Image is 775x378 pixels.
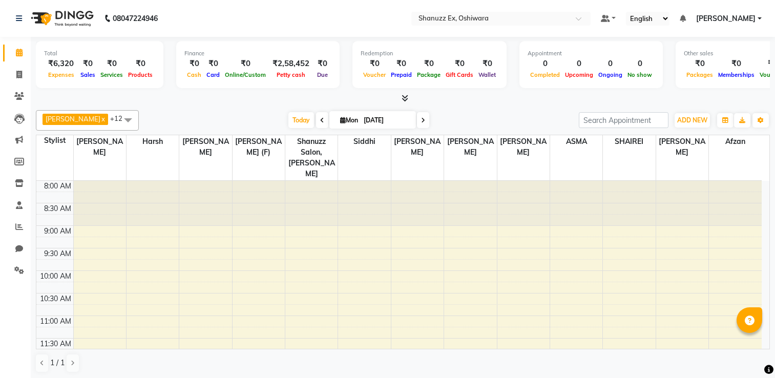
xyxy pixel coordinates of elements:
[38,293,73,304] div: 10:30 AM
[38,339,73,349] div: 11:30 AM
[476,58,498,70] div: ₹0
[528,49,655,58] div: Appointment
[26,4,96,33] img: logo
[361,58,388,70] div: ₹0
[391,135,444,159] span: [PERSON_NAME]
[42,248,73,259] div: 9:30 AM
[361,71,388,78] span: Voucher
[497,135,550,159] span: [PERSON_NAME]
[656,135,708,159] span: [PERSON_NAME]
[98,58,125,70] div: ₹0
[313,58,331,70] div: ₹0
[44,58,78,70] div: ₹6,320
[361,113,412,128] input: 2025-09-01
[414,71,443,78] span: Package
[78,71,98,78] span: Sales
[596,58,625,70] div: 0
[528,58,562,70] div: 0
[388,71,414,78] span: Prepaid
[36,135,73,146] div: Stylist
[274,71,308,78] span: Petty cash
[50,358,65,368] span: 1 / 1
[98,71,125,78] span: Services
[562,58,596,70] div: 0
[388,58,414,70] div: ₹0
[46,71,77,78] span: Expenses
[414,58,443,70] div: ₹0
[184,58,204,70] div: ₹0
[268,58,313,70] div: ₹2,58,452
[110,114,130,122] span: +12
[288,112,314,128] span: Today
[42,226,73,237] div: 9:00 AM
[42,181,73,192] div: 8:00 AM
[579,112,668,128] input: Search Appointment
[709,135,762,148] span: afzan
[204,71,222,78] span: Card
[338,116,361,124] span: Mon
[184,49,331,58] div: Finance
[562,71,596,78] span: Upcoming
[74,135,126,159] span: [PERSON_NAME]
[476,71,498,78] span: Wallet
[596,71,625,78] span: Ongoing
[443,71,476,78] span: Gift Cards
[38,271,73,282] div: 10:00 AM
[44,49,155,58] div: Total
[46,115,100,123] span: [PERSON_NAME]
[550,135,602,148] span: ASMA
[42,203,73,214] div: 8:30 AM
[684,58,716,70] div: ₹0
[113,4,158,33] b: 08047224946
[361,49,498,58] div: Redemption
[625,58,655,70] div: 0
[696,13,756,24] span: [PERSON_NAME]
[184,71,204,78] span: Cash
[38,316,73,327] div: 11:00 AM
[222,71,268,78] span: Online/Custom
[78,58,98,70] div: ₹0
[338,135,390,148] span: Siddhi
[444,135,496,159] span: [PERSON_NAME]
[233,135,285,159] span: [PERSON_NAME] (F)
[677,116,707,124] span: ADD NEW
[732,337,765,368] iframe: chat widget
[716,58,757,70] div: ₹0
[125,58,155,70] div: ₹0
[675,113,710,128] button: ADD NEW
[285,135,338,180] span: Shanuzz Salon, [PERSON_NAME]
[443,58,476,70] div: ₹0
[528,71,562,78] span: Completed
[684,71,716,78] span: Packages
[179,135,232,159] span: [PERSON_NAME]
[716,71,757,78] span: Memberships
[625,71,655,78] span: No show
[125,71,155,78] span: Products
[222,58,268,70] div: ₹0
[603,135,655,148] span: SHAIREI
[127,135,179,148] span: Harsh
[204,58,222,70] div: ₹0
[100,115,105,123] a: x
[315,71,330,78] span: Due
